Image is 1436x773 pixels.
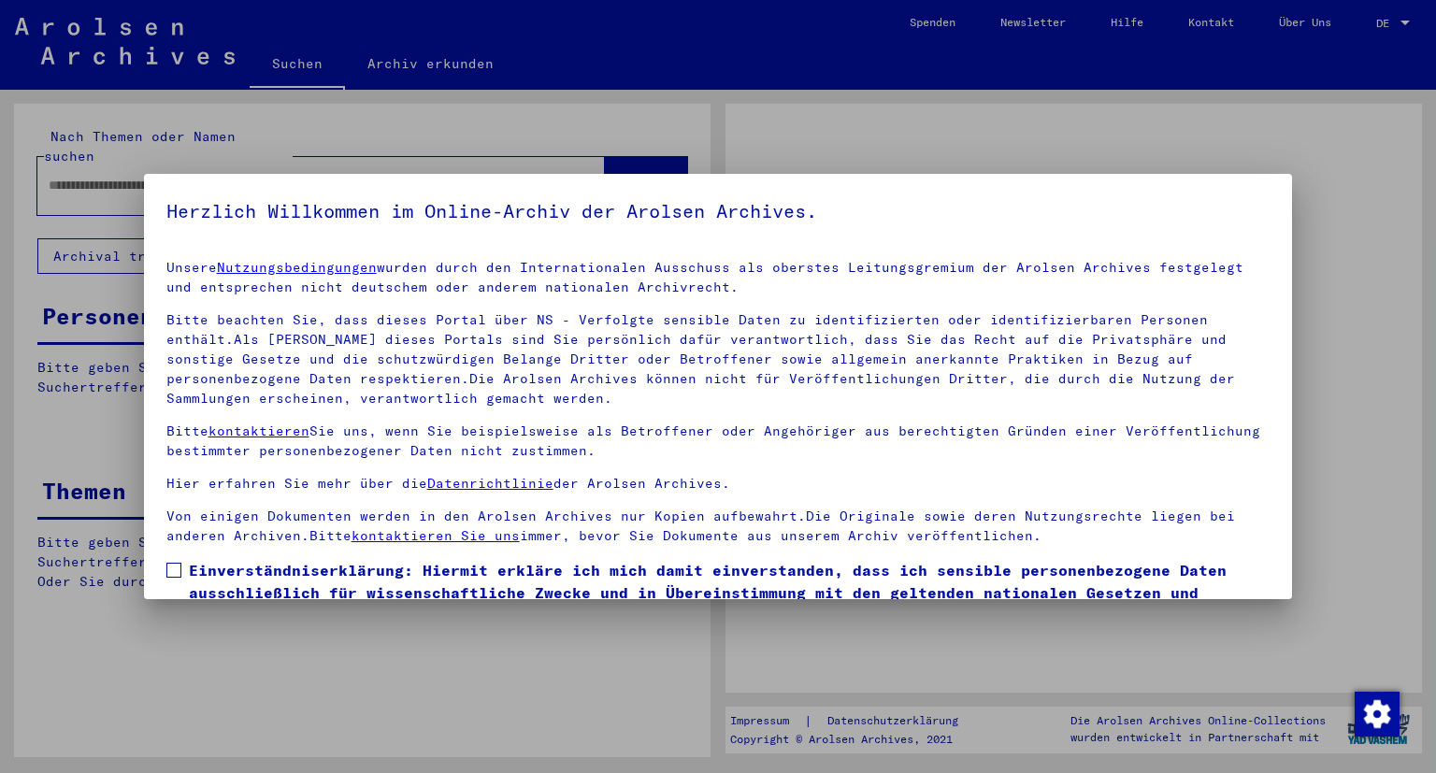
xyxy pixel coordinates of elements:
[217,259,377,276] a: Nutzungsbedingungen
[166,310,1271,408] p: Bitte beachten Sie, dass dieses Portal über NS - Verfolgte sensible Daten zu identifizierten oder...
[352,527,520,544] a: kontaktieren Sie uns
[166,258,1271,297] p: Unsere wurden durch den Internationalen Ausschuss als oberstes Leitungsgremium der Arolsen Archiv...
[166,474,1271,494] p: Hier erfahren Sie mehr über die der Arolsen Archives.
[1355,692,1400,737] img: Zustimmung ändern
[166,422,1271,461] p: Bitte Sie uns, wenn Sie beispielsweise als Betroffener oder Angehöriger aus berechtigten Gründen ...
[166,507,1271,546] p: Von einigen Dokumenten werden in den Arolsen Archives nur Kopien aufbewahrt.Die Originale sowie d...
[1354,691,1399,736] div: Zustimmung ändern
[208,422,309,439] a: kontaktieren
[189,559,1271,649] span: Einverständniserklärung: Hiermit erkläre ich mich damit einverstanden, dass ich sensible personen...
[427,475,553,492] a: Datenrichtlinie
[166,196,1271,226] h5: Herzlich Willkommen im Online-Archiv der Arolsen Archives.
